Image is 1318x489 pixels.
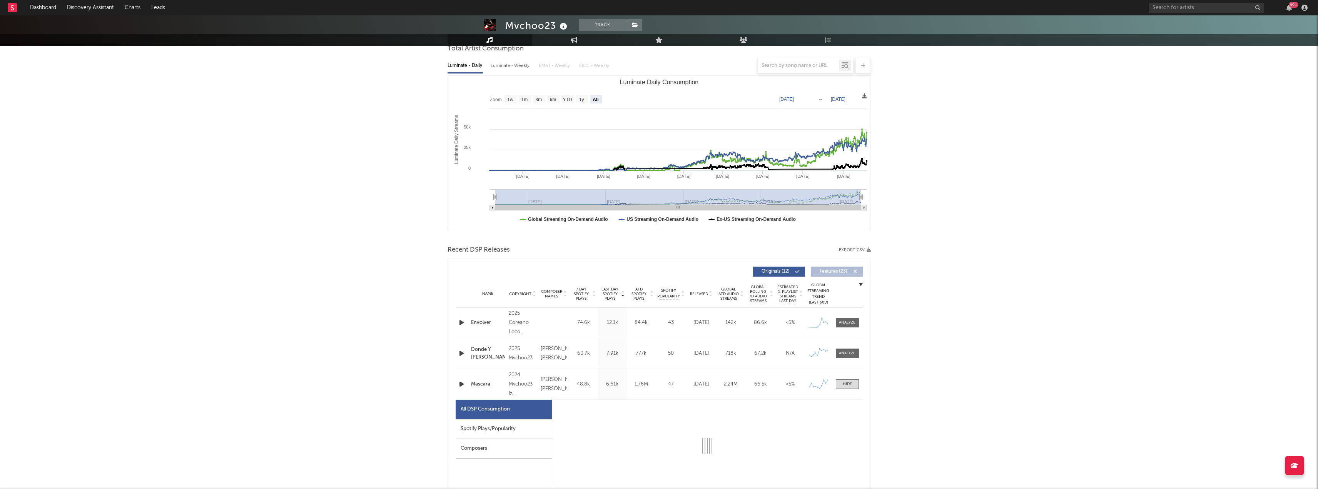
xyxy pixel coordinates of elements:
text: [DATE] [779,97,794,102]
text: YTD [563,97,572,102]
text: 1w [507,97,513,102]
text: 1y [579,97,584,102]
div: 60.7k [571,350,596,357]
span: ATD Spotify Plays [629,287,649,301]
text: US Streaming On-Demand Audio [626,217,698,222]
div: 718k [718,350,744,357]
div: 2025 Mvchoo23 [509,344,537,363]
span: Estimated % Playlist Streams Last Day [777,285,798,303]
text: [DATE] [597,174,610,179]
svg: Luminate Daily Consumption [448,76,870,230]
text: [DATE] [637,174,650,179]
div: All DSP Consumption [461,405,510,414]
text: [DATE] [516,174,530,179]
div: 50 [658,350,685,357]
div: [DATE] [688,350,714,357]
div: Spotify Plays/Popularity [456,419,552,439]
span: 7 Day Spotify Plays [571,287,591,301]
text: 0 [468,166,470,170]
text: 1m [521,97,528,102]
span: Global Rolling 7D Audio Streams [748,285,769,303]
div: 12.1k [600,319,625,327]
button: Features(23) [811,267,863,277]
div: [DATE] [688,381,714,388]
div: [PERSON_NAME] [PERSON_NAME] [541,375,567,394]
div: [PERSON_NAME] [PERSON_NAME] [541,344,567,363]
button: Originals(12) [753,267,805,277]
text: 6m [550,97,556,102]
div: 67.2k [748,350,773,357]
div: [DATE] [688,319,714,327]
span: Released [690,292,708,296]
text: Luminate Daily Streams [454,115,459,164]
div: 99 + [1289,2,1298,8]
text: [DATE] [677,174,690,179]
input: Search for artists [1149,3,1264,13]
div: 6.61k [600,381,625,388]
div: 48.8k [571,381,596,388]
div: 84.4k [629,319,654,327]
div: Composers [456,439,552,459]
text: [DATE] [831,97,845,102]
text: Global Streaming On-Demand Audio [528,217,608,222]
div: All DSP Consumption [456,400,552,419]
a: Donde Y [PERSON_NAME] [471,346,505,361]
div: 66.5k [748,381,773,388]
span: Spotify Popularity [657,288,680,299]
text: Ex-US Streaming On-Demand Audio [717,217,796,222]
span: Global ATD Audio Streams [718,287,739,301]
text: Luminate Daily Consumption [620,79,698,85]
span: Copyright [509,292,531,296]
text: Zoom [490,97,502,102]
button: Export CSV [839,248,871,252]
text: [DATE] [556,174,570,179]
text: 50k [464,125,471,129]
button: Track [579,19,627,31]
a: Envolver [471,319,505,327]
div: 86.6k [748,319,773,327]
text: [DATE] [796,174,809,179]
div: 47 [658,381,685,388]
div: Mvchoo23 [505,19,569,32]
span: Features ( 23 ) [816,269,851,274]
span: Last Day Spotify Plays [600,287,620,301]
div: 1.76M [629,381,654,388]
text: [DATE] [756,174,769,179]
text: 25k [464,145,471,150]
text: 3m [535,97,542,102]
button: 99+ [1286,5,1292,11]
text: → [818,97,823,102]
div: 43 [658,319,685,327]
div: 777k [629,350,654,357]
div: <5% [777,319,803,327]
div: 7.91k [600,350,625,357]
div: 2024 Mvchoo23 & [PERSON_NAME] [509,371,537,398]
span: Originals ( 12 ) [758,269,793,274]
div: <5% [777,381,803,388]
span: Total Artist Consumption [448,44,524,53]
text: [DATE] [716,174,729,179]
div: N/A [777,350,803,357]
span: Composer Names [541,289,563,299]
div: Name [471,291,505,297]
div: Global Streaming Trend (Last 60D) [807,282,830,305]
div: 74.6k [571,319,596,327]
div: 2.24M [718,381,744,388]
div: 142k [718,319,744,327]
div: 2025 Coreano Loco Entertainment [509,309,537,337]
span: Recent DSP Releases [448,245,510,255]
text: [DATE] [837,174,850,179]
input: Search by song name or URL [758,63,839,69]
a: Máscara [471,381,505,388]
text: All [593,97,598,102]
